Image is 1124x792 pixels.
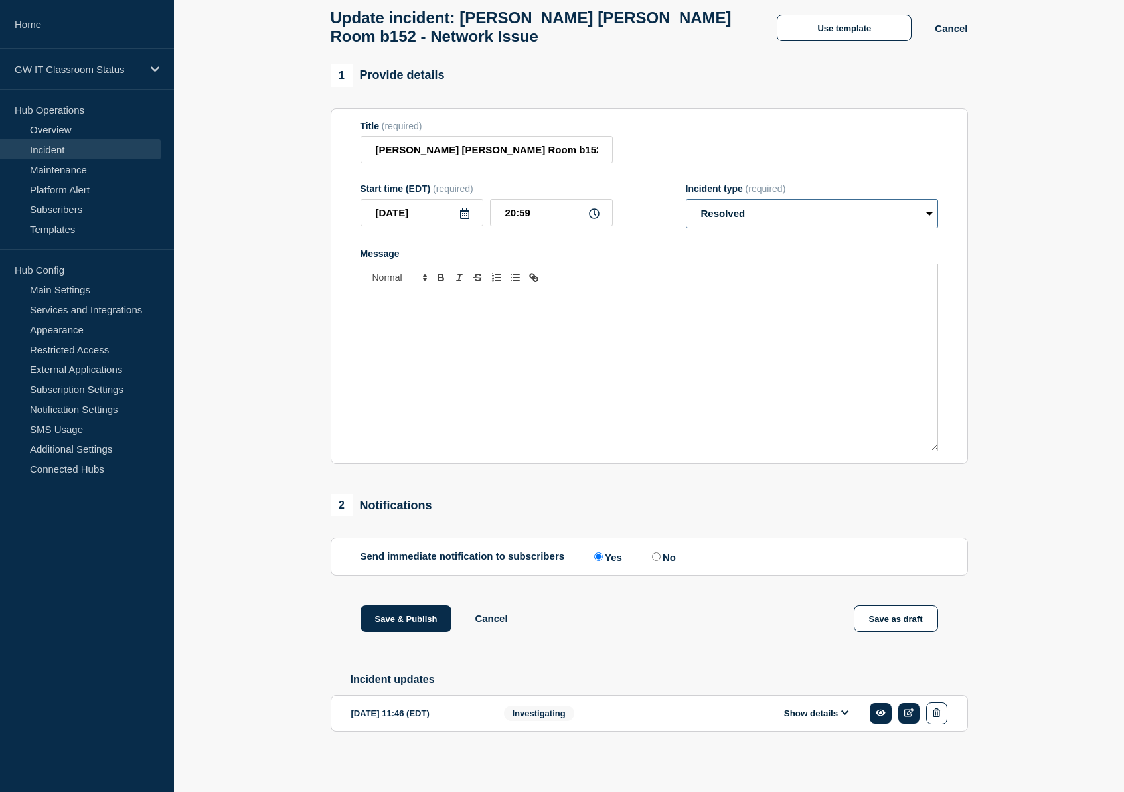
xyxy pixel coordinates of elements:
[331,494,432,516] div: Notifications
[361,248,938,259] div: Message
[361,550,565,563] p: Send immediate notification to subscribers
[432,270,450,285] button: Toggle bold text
[652,552,661,561] input: No
[351,702,484,724] div: [DATE] 11:46 (EDT)
[361,136,613,163] input: Title
[366,270,432,285] span: Font size
[686,183,938,194] div: Incident type
[591,550,622,563] label: Yes
[594,552,603,561] input: Yes
[777,15,912,41] button: Use template
[504,706,574,721] span: Investigating
[361,550,938,563] div: Send immediate notification to subscribers
[450,270,469,285] button: Toggle italic text
[15,64,142,75] p: GW IT Classroom Status
[524,270,543,285] button: Toggle link
[686,199,938,228] select: Incident type
[475,613,507,624] button: Cancel
[331,9,754,46] h1: Update incident: [PERSON_NAME] [PERSON_NAME] Room b152 - Network Issue
[361,121,613,131] div: Title
[487,270,506,285] button: Toggle ordered list
[780,708,853,719] button: Show details
[506,270,524,285] button: Toggle bulleted list
[490,199,613,226] input: HH:MM
[331,64,353,87] span: 1
[361,605,452,632] button: Save & Publish
[351,674,968,686] h2: Incident updates
[361,291,937,451] div: Message
[382,121,422,131] span: (required)
[361,183,613,194] div: Start time (EDT)
[469,270,487,285] button: Toggle strikethrough text
[746,183,786,194] span: (required)
[649,550,676,563] label: No
[854,605,938,632] button: Save as draft
[361,199,483,226] input: YYYY-MM-DD
[331,494,353,516] span: 2
[331,64,445,87] div: Provide details
[433,183,473,194] span: (required)
[935,23,967,34] button: Cancel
